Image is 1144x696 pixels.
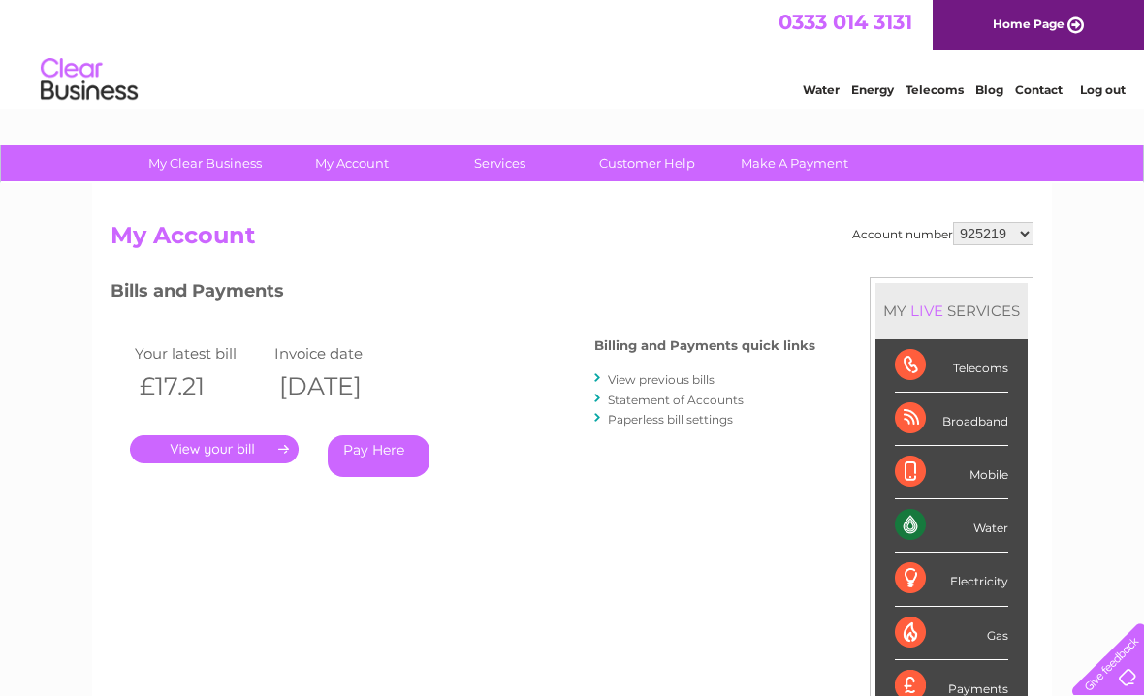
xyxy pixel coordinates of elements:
div: Broadband [895,393,1008,446]
a: Services [420,145,580,181]
div: Electricity [895,553,1008,606]
a: Telecoms [906,82,964,97]
td: Invoice date [270,340,409,366]
a: My Account [272,145,432,181]
a: Customer Help [567,145,727,181]
div: LIVE [906,301,947,320]
div: Mobile [895,446,1008,499]
th: £17.21 [130,366,270,406]
a: Water [803,82,840,97]
th: [DATE] [270,366,409,406]
div: Water [895,499,1008,553]
h3: Bills and Payments [111,277,815,311]
a: Statement of Accounts [608,393,744,407]
a: Pay Here [328,435,429,477]
div: Telecoms [895,339,1008,393]
a: Energy [851,82,894,97]
div: MY SERVICES [875,283,1028,338]
div: Clear Business is a trading name of Verastar Limited (registered in [GEOGRAPHIC_DATA] No. 3667643... [115,11,1032,94]
a: 0333 014 3131 [779,10,912,34]
a: My Clear Business [125,145,285,181]
a: Paperless bill settings [608,412,733,427]
h2: My Account [111,222,1033,259]
a: Log out [1080,82,1126,97]
a: View previous bills [608,372,715,387]
a: . [130,435,299,463]
div: Account number [852,222,1033,245]
a: Make A Payment [715,145,874,181]
a: Blog [975,82,1003,97]
img: logo.png [40,50,139,110]
div: Gas [895,607,1008,660]
td: Your latest bill [130,340,270,366]
a: Contact [1015,82,1063,97]
h4: Billing and Payments quick links [594,338,815,353]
